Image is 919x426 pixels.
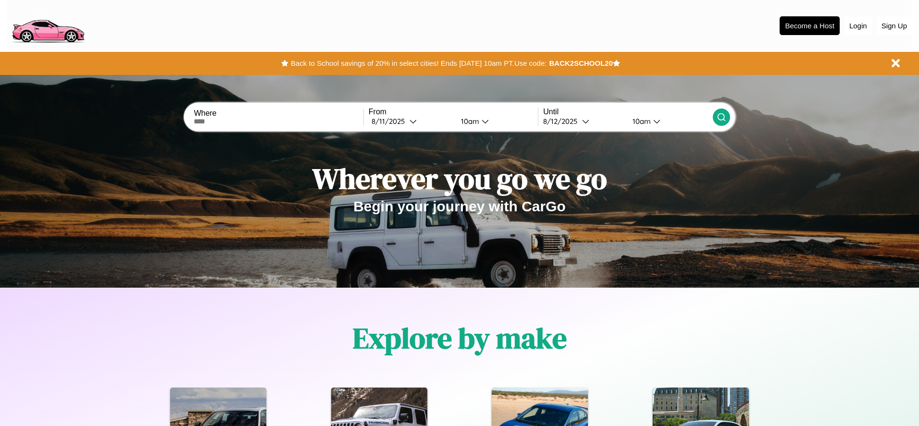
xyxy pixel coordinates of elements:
div: 8 / 11 / 2025 [372,117,410,126]
label: Where [194,109,363,118]
div: 10am [456,117,482,126]
button: 10am [453,116,538,126]
div: 10am [628,117,653,126]
img: logo [7,5,88,45]
button: Login [844,17,872,35]
div: 8 / 12 / 2025 [543,117,582,126]
button: 10am [625,116,712,126]
button: Become a Host [780,16,840,35]
b: BACK2SCHOOL20 [549,59,613,67]
button: Sign Up [877,17,912,35]
button: 8/11/2025 [369,116,453,126]
label: From [369,108,538,116]
h1: Explore by make [353,318,567,358]
label: Until [543,108,712,116]
button: Back to School savings of 20% in select cities! Ends [DATE] 10am PT.Use code: [288,57,549,70]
